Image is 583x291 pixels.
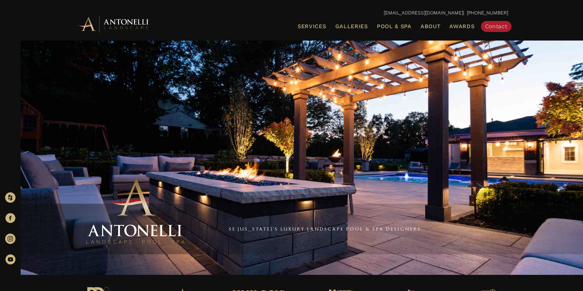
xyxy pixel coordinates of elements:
a: Contact [481,21,512,32]
span: About [421,24,441,29]
img: Antonelli Stacked Logo [84,176,187,247]
img: Antonelli Horizontal Logo [75,14,151,33]
p: | [PHONE_NUMBER] [75,9,508,18]
a: SE [US_STATE]'s Luxury Landscape Pool & Spa Designers [229,226,421,232]
img: Houzz [5,192,15,203]
span: Galleries [335,23,368,30]
a: Galleries [333,22,371,31]
a: About [418,22,444,31]
span: Contact [485,23,507,30]
span: Pool & Spa [377,23,412,30]
span: Services [298,24,326,29]
span: Awards [449,23,474,30]
a: Pool & Spa [374,22,414,31]
a: Awards [447,22,477,31]
a: [EMAIL_ADDRESS][DOMAIN_NAME] [384,10,463,15]
a: Services [295,22,329,31]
